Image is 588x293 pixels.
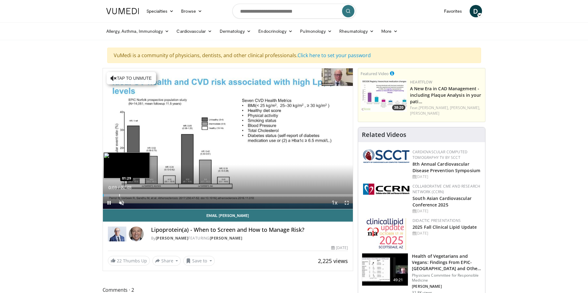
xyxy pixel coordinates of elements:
[378,25,401,37] a: More
[296,25,336,37] a: Pulmonology
[107,48,481,63] div: VuMedi is a community of physicians, dentists, and other clinical professionals.
[412,174,480,180] div: [DATE]
[361,71,389,76] small: Featured Video
[177,5,206,17] a: Browse
[336,25,378,37] a: Rheumatology
[103,194,353,197] div: Progress Bar
[412,184,480,194] a: Collaborative CME and Research Network (CCRN)
[412,161,480,173] a: 8th Annual Cardiovascular Disease Prevention Symposium
[216,25,255,37] a: Dermatology
[341,197,353,209] button: Fullscreen
[392,105,405,110] span: 38:20
[412,284,481,289] p: [PERSON_NAME]
[151,236,348,241] div: By FEATURING
[362,253,408,286] img: 606f2b51-b844-428b-aa21-8c0c72d5a896.150x105_q85_crop-smart_upscale.jpg
[419,105,449,110] a: [PERSON_NAME],
[103,25,173,37] a: Allergy, Asthma, Immunology
[118,185,120,190] span: /
[183,256,215,266] button: Save to
[232,4,356,19] input: Search topics, interventions
[361,79,407,112] a: 38:20
[391,277,406,283] span: 49:21
[362,131,406,138] h4: Related Videos
[440,5,466,17] a: Favorites
[412,208,480,214] div: [DATE]
[363,184,409,195] img: a04ee3ba-8487-4636-b0fb-5e8d268f3737.png.150x105_q85_autocrop_double_scale_upscale_version-0.2.png
[410,111,439,116] a: [PERSON_NAME]
[412,149,467,160] a: Cardiovascular Computed Tomography TV by SCCT
[450,105,480,110] a: [PERSON_NAME],
[103,68,353,209] video-js: Video Player
[412,195,472,208] a: South Asian Cardiovascular Conference 2025
[412,224,477,230] a: 2025 Fall Clinical Lipid Update
[255,25,296,37] a: Endocrinology
[129,227,144,241] img: Avatar
[412,218,480,223] div: Didactic Presentations
[210,236,243,241] a: [PERSON_NAME]
[331,245,348,251] div: [DATE]
[106,8,139,14] img: VuMedi Logo
[410,86,481,104] a: A New Era in CAD Management - including Plaque Analysis in your pati…
[412,273,481,283] p: Physicians Committee for Responsible Medicine
[143,5,178,17] a: Specialties
[152,256,181,266] button: Share
[108,185,117,190] span: 0:03
[363,149,409,163] img: 51a70120-4f25-49cc-93a4-67582377e75f.png.150x105_q85_autocrop_double_scale_upscale_version-0.2.png
[470,5,482,17] a: D
[151,227,348,233] h4: Lipoprotein(a) - When to Screen and How to Manage Risk?
[412,231,480,236] div: [DATE]
[412,253,481,272] h3: Health of Vegetarians and Vegans: Findings From EPIC-[GEOGRAPHIC_DATA] and Othe…
[104,152,150,178] img: image.jpeg
[103,197,115,209] button: Pause
[107,72,156,84] button: Tap to unmute
[410,105,483,116] div: Feat.
[173,25,216,37] a: Cardiovascular
[108,256,150,265] a: 22 Thumbs Up
[298,52,371,59] a: Click here to set your password
[103,209,353,222] a: Email [PERSON_NAME]
[121,185,131,190] span: 22:48
[328,197,341,209] button: Playback Rate
[318,257,348,265] span: 2,225 views
[366,218,406,250] img: d65bce67-f81a-47c5-b47d-7b8806b59ca8.jpg.150x105_q85_autocrop_double_scale_upscale_version-0.2.jpg
[410,79,432,85] a: Heartflow
[361,79,407,112] img: 738d0e2d-290f-4d89-8861-908fb8b721dc.150x105_q85_crop-smart_upscale.jpg
[115,197,128,209] button: Unmute
[117,258,122,264] span: 22
[156,236,188,241] a: [PERSON_NAME]
[108,227,126,241] img: Dr. Robert S. Rosenson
